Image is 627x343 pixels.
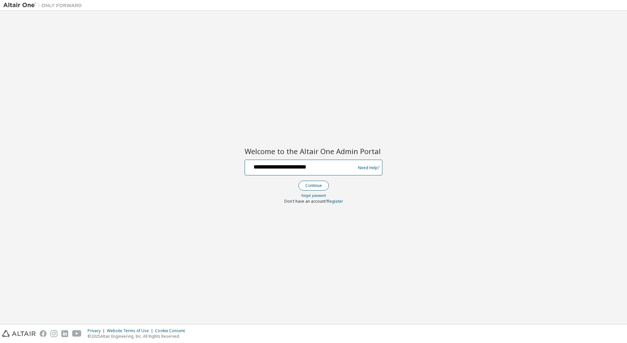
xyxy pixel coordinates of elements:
p: © 2025 Altair Engineering, Inc. All Rights Reserved. [88,333,189,339]
a: Need Help? [358,168,379,168]
div: Cookie Consent [155,328,189,333]
a: Register [327,198,343,204]
img: linkedin.svg [61,330,68,337]
img: Altair One [3,2,85,9]
div: Privacy [88,328,107,333]
button: Continue [298,181,329,191]
img: facebook.svg [40,330,47,337]
h2: Welcome to the Altair One Admin Portal [245,147,382,156]
span: Don't have an account? [284,198,327,204]
img: youtube.svg [72,330,82,337]
div: Website Terms of Use [107,328,155,333]
img: instagram.svg [51,330,57,337]
a: Forgot password [301,193,326,198]
img: altair_logo.svg [2,330,36,337]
